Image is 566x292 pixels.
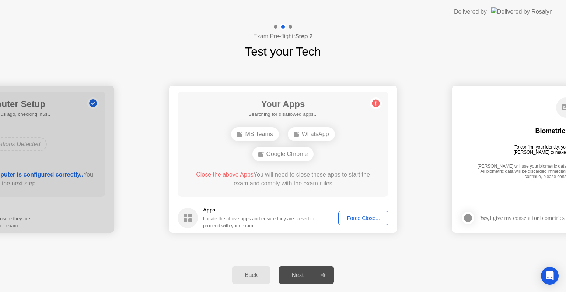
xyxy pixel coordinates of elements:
[491,7,553,16] img: Delivered by Rosalyn
[541,267,559,285] div: Open Intercom Messenger
[232,266,270,284] button: Back
[203,215,315,229] div: Locate the above apps and ensure they are closed to proceed with your exam.
[196,171,254,178] span: Close the above Apps
[248,97,318,111] h1: Your Apps
[281,272,314,278] div: Next
[253,32,313,41] h4: Exam Pre-flight:
[341,215,386,221] div: Force Close...
[279,266,334,284] button: Next
[454,7,487,16] div: Delivered by
[234,272,268,278] div: Back
[203,206,315,214] h5: Apps
[338,211,388,225] button: Force Close...
[252,147,314,161] div: Google Chrome
[295,33,313,39] b: Step 2
[188,170,378,188] div: You will need to close these apps to start the exam and comply with the exam rules
[248,111,318,118] h5: Searching for disallowed apps...
[245,43,321,60] h1: Test your Tech
[231,127,279,141] div: MS Teams
[480,215,489,221] strong: Yes,
[288,127,335,141] div: WhatsApp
